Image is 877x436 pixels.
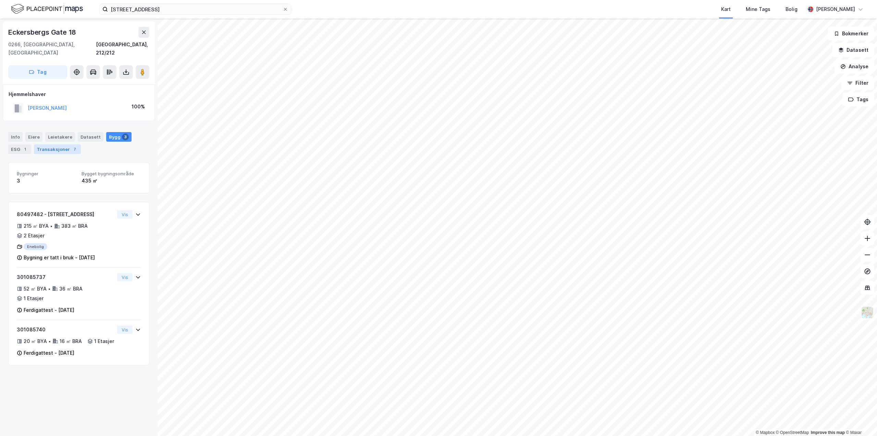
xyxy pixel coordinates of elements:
[24,294,44,303] div: 1 Etasjer
[48,339,51,344] div: •
[82,177,141,185] div: 435 ㎡
[11,3,83,15] img: logo.f888ab2527a4732fd821a326f86c7f29.svg
[24,222,49,230] div: 215 ㎡ BYA
[811,430,845,435] a: Improve this map
[786,5,798,13] div: Bolig
[776,430,809,435] a: OpenStreetMap
[832,43,874,57] button: Datasett
[24,349,74,357] div: Ferdigattest - [DATE]
[78,132,103,142] div: Datasett
[117,273,133,281] button: Vis
[721,5,731,13] div: Kart
[24,337,47,345] div: 20 ㎡ BYA
[8,65,67,79] button: Tag
[9,90,149,98] div: Hjemmelshaver
[106,132,132,142] div: Bygg
[828,27,874,40] button: Bokmerker
[17,171,76,177] span: Bygninger
[94,337,114,345] div: 1 Etasjer
[17,210,114,219] div: 80497482 - [STREET_ADDRESS]
[842,93,874,106] button: Tags
[60,337,82,345] div: 16 ㎡ BRA
[24,306,74,314] div: Ferdigattest - [DATE]
[24,285,47,293] div: 52 ㎡ BYA
[8,27,77,38] div: Eckersbergs Gate 18
[843,403,877,436] iframe: Chat Widget
[117,326,133,334] button: Vis
[8,40,96,57] div: 0266, [GEOGRAPHIC_DATA], [GEOGRAPHIC_DATA]
[108,4,283,14] input: Søk på adresse, matrikkel, gårdeiere, leietakere eller personer
[25,132,42,142] div: Eiere
[843,403,877,436] div: Kontrollprogram for chat
[122,133,129,140] div: 3
[816,5,855,13] div: [PERSON_NAME]
[746,5,770,13] div: Mine Tags
[24,232,45,240] div: 2 Etasjer
[22,146,28,153] div: 1
[8,144,31,154] div: ESG
[756,430,775,435] a: Mapbox
[8,132,23,142] div: Info
[841,76,874,90] button: Filter
[861,306,874,319] img: Z
[50,223,53,229] div: •
[59,285,83,293] div: 36 ㎡ BRA
[835,60,874,73] button: Analyse
[24,254,95,262] div: Bygning er tatt i bruk - [DATE]
[17,177,76,185] div: 3
[45,132,75,142] div: Leietakere
[117,210,133,219] button: Vis
[61,222,88,230] div: 383 ㎡ BRA
[132,103,145,111] div: 100%
[34,144,81,154] div: Transaksjoner
[17,326,114,334] div: 301085740
[48,286,51,292] div: •
[17,273,114,281] div: 301085737
[82,171,141,177] span: Bygget bygningsområde
[96,40,149,57] div: [GEOGRAPHIC_DATA], 212/212
[71,146,78,153] div: 7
